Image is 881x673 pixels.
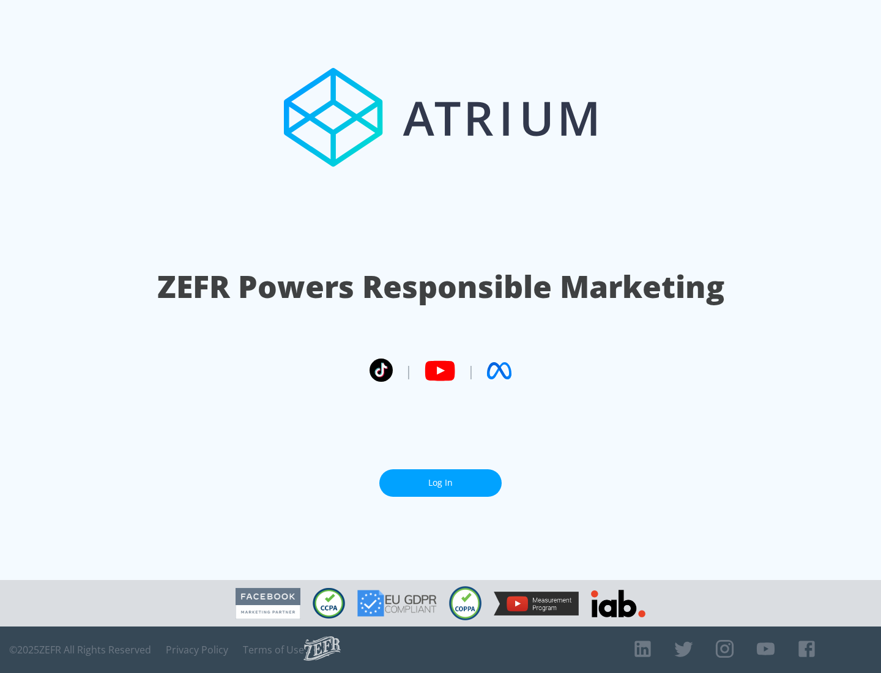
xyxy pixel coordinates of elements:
img: YouTube Measurement Program [494,592,579,615]
img: Facebook Marketing Partner [236,588,300,619]
img: CCPA Compliant [313,588,345,619]
img: IAB [591,590,645,617]
a: Privacy Policy [166,644,228,656]
img: COPPA Compliant [449,586,481,620]
h1: ZEFR Powers Responsible Marketing [157,266,724,308]
span: © 2025 ZEFR All Rights Reserved [9,644,151,656]
a: Log In [379,469,502,497]
span: | [405,362,412,380]
img: GDPR Compliant [357,590,437,617]
a: Terms of Use [243,644,304,656]
span: | [467,362,475,380]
